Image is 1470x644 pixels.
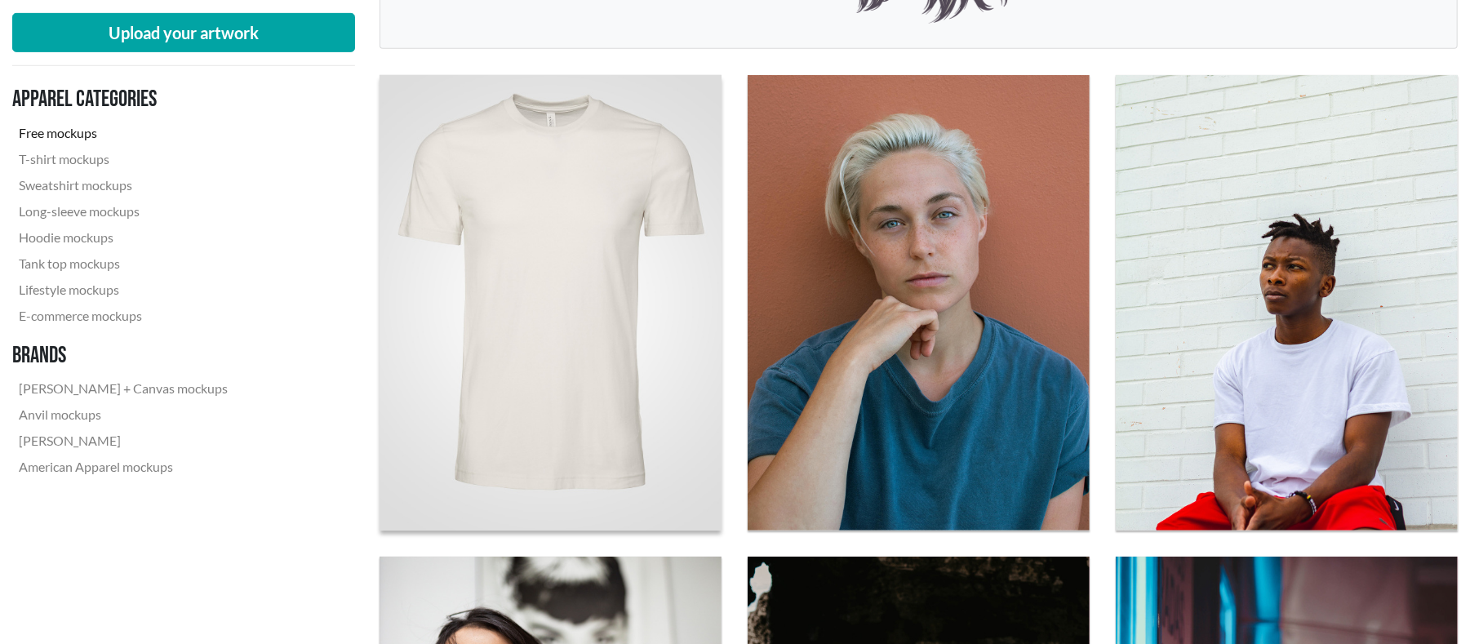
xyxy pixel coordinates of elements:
a: American Apparel mockups [12,454,234,480]
img: ghost mannequin of a white Bella + Canvas 3001 T-shirt with a white background [362,52,739,553]
a: ghost mannequin of a white Bella + Canvas 3001 T-shirt with a white background [380,75,722,531]
a: E-commerce mockups [12,303,234,329]
a: T-shirt mockups [12,146,234,172]
h3: Brands [12,342,234,370]
h3: Apparel categories [12,86,234,113]
a: Tank top mockups [12,251,234,277]
a: [PERSON_NAME] + Canvas mockups [12,375,234,402]
a: Hoodie mockups [12,224,234,251]
a: Long-sleeve mockups [12,198,234,224]
a: Sweatshirt mockups [12,172,234,198]
a: [PERSON_NAME] [12,428,234,454]
a: Free mockups [12,120,234,146]
a: Anvil mockups [12,402,234,428]
button: Upload your artwork [12,13,355,52]
img: woman short bleached hair wearing a blue crew neck T-shirt in front of a terracotta wall [748,75,1090,531]
a: Lifestyle mockups [12,277,234,303]
img: fit man wearing a white crew neck T-shirt in front of a white wall [1116,75,1458,531]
